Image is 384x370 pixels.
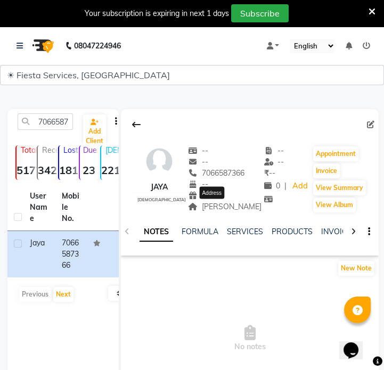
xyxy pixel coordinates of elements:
[199,186,224,199] div: Address
[284,180,286,192] span: |
[264,146,284,155] span: --
[23,184,55,231] th: User Name
[105,145,119,155] p: [DEMOGRAPHIC_DATA]
[55,184,87,231] th: Mobile No.
[188,157,208,167] span: --
[313,163,340,178] button: Invoice
[313,146,358,161] button: Appointment
[80,163,98,177] strong: 23
[188,191,208,200] span: --
[85,8,229,19] div: Your subscription is expiring in next 1 days
[38,163,56,177] strong: 342
[313,198,356,212] button: View Album
[137,197,185,202] span: [DEMOGRAPHIC_DATA]
[188,168,244,178] span: 7066587366
[63,145,77,155] p: Lost
[21,145,35,155] p: Total
[59,163,77,177] strong: 1810
[231,4,289,22] button: Subscribe
[264,168,275,178] span: --
[313,180,366,195] button: View Summary
[264,168,268,178] span: ₹
[83,114,106,149] a: Add Client
[55,231,87,277] td: 7066587366
[339,327,373,359] iframe: chat widget
[125,114,148,135] div: Back to Client
[272,227,313,236] a: PRODUCTS
[82,145,98,155] p: Due
[30,238,45,248] span: Jaya
[188,179,208,189] span: --
[101,163,119,177] strong: 221
[17,163,35,177] strong: 5177
[74,31,121,61] b: 08047224946
[133,182,185,193] div: Jaya
[321,227,356,236] a: INVOICES
[140,223,173,242] a: NOTES
[290,179,309,194] a: Add
[18,113,73,130] input: Search by Name/Mobile/Email/Code
[264,157,284,167] span: --
[264,181,280,191] span: 0
[143,145,175,177] img: avatar
[53,287,73,302] button: Next
[42,145,56,155] p: Recent
[227,227,263,236] a: SERVICES
[338,261,374,276] button: New Note
[27,31,57,61] img: logo
[182,227,218,236] a: FORMULA
[188,202,262,211] span: [PERSON_NAME]
[188,146,208,155] span: --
